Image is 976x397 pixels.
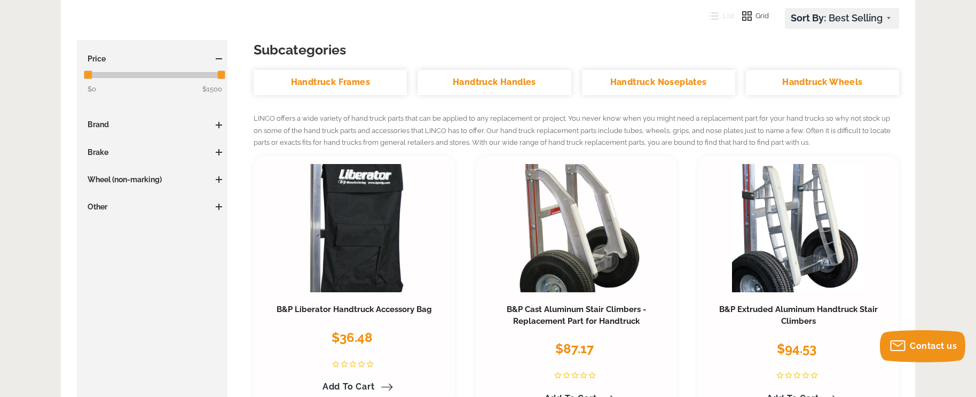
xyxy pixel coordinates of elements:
a: B&P Extruded Aluminum Handtruck Stair Climbers [719,305,878,326]
button: Grid [734,8,769,24]
a: Handtruck Noseplates [582,70,735,95]
a: B&P Cast Aluminum Stair Climbers - Replacement Part for Handtruck [507,305,646,326]
h3: Brand [82,119,222,130]
a: Add to Cart [316,378,393,396]
span: Contact us [910,341,957,351]
a: B&P Liberator Handtruck Accessory Bag [277,305,432,314]
h3: Price [82,53,222,64]
span: $0 [88,85,96,93]
a: Handtruck Frames [254,70,407,95]
span: Add to Cart [322,382,375,392]
a: Handtruck Handles [418,70,571,95]
span: $87.17 [555,341,594,356]
a: Handtruck Wheels [746,70,899,95]
button: Contact us [880,330,965,362]
span: $1500 [202,83,222,95]
h3: Brake [82,147,222,158]
span: $94.53 [777,341,816,356]
h3: Wheel (non-marking) [82,174,222,185]
h3: Subcategories [254,40,899,59]
p: LINCO offers a wide variety of hand truck parts that can be applied to any replacement or project... [254,113,899,149]
h3: Other [82,201,222,212]
button: List [701,8,734,24]
span: $36.48 [332,330,373,345]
